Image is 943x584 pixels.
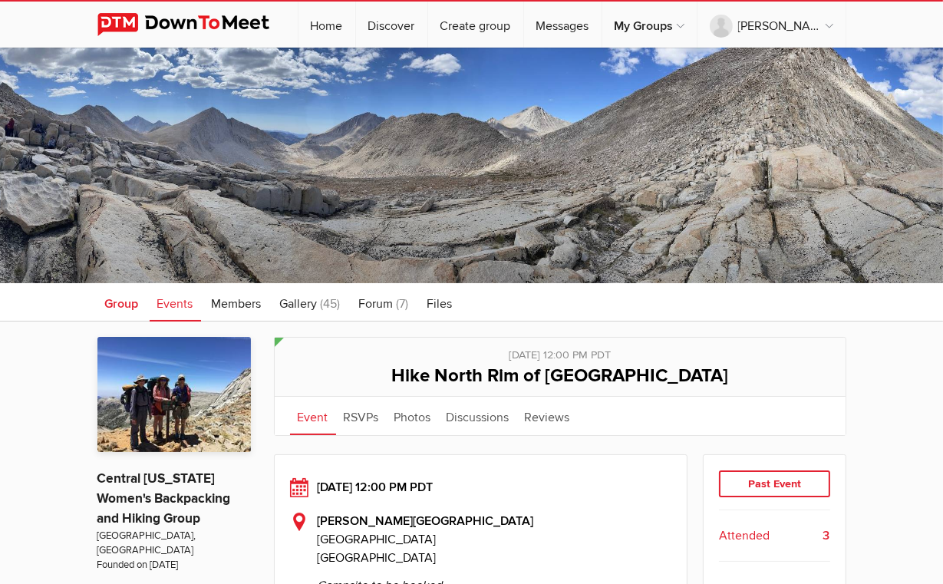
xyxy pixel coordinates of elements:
[212,296,262,312] span: Members
[823,526,830,545] b: 3
[602,2,697,48] a: My Groups
[290,397,336,435] a: Event
[391,365,728,387] span: Hike North Rim of [GEOGRAPHIC_DATA]
[428,2,523,48] a: Create group
[697,2,846,48] a: [PERSON_NAME]
[336,397,387,435] a: RSVPs
[150,283,201,322] a: Events
[280,296,318,312] span: Gallery
[97,337,251,452] img: Central California Women's Backpacking and Hiking Group
[719,526,770,545] span: Attended
[321,296,341,312] span: (45)
[318,550,437,566] span: [GEOGRAPHIC_DATA]
[97,558,251,572] span: Founded on [DATE]
[298,2,355,48] a: Home
[397,296,409,312] span: (7)
[420,283,460,322] a: Files
[97,13,293,36] img: DownToMeet
[105,296,139,312] span: Group
[290,478,672,497] div: [DATE] 12:00 PM PDT
[524,2,602,48] a: Messages
[204,283,269,322] a: Members
[439,397,517,435] a: Discussions
[359,296,394,312] span: Forum
[318,513,534,529] b: [PERSON_NAME][GEOGRAPHIC_DATA]
[351,283,417,322] a: Forum (7)
[719,470,830,498] div: Past Event
[517,397,578,435] a: Reviews
[318,530,672,549] span: [GEOGRAPHIC_DATA]
[356,2,427,48] a: Discover
[157,296,193,312] span: Events
[290,338,830,364] div: [DATE] 12:00 PM PDT
[97,470,231,526] a: Central [US_STATE] Women's Backpacking and Hiking Group
[272,283,348,322] a: Gallery (45)
[427,296,453,312] span: Files
[97,283,147,322] a: Group
[97,529,251,559] span: [GEOGRAPHIC_DATA], [GEOGRAPHIC_DATA]
[387,397,439,435] a: Photos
